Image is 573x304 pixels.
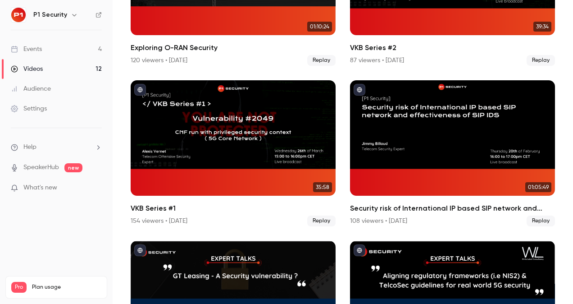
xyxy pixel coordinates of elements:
[307,55,336,66] span: Replay
[131,216,187,226] div: 154 viewers • [DATE]
[350,56,404,65] div: 87 viewers • [DATE]
[33,10,67,19] h6: P1 Security
[11,8,26,22] img: P1 Security
[23,143,36,152] span: Help
[131,80,336,226] li: VKB Series #1
[11,104,47,113] div: Settings
[307,22,332,32] span: 01:10:24
[23,163,59,172] a: SpeakerHub
[354,84,365,96] button: published
[307,216,336,226] span: Replay
[134,244,146,256] button: published
[350,203,555,214] h2: Security risk of International IP based SIP network and effectiveness of SIP IDS
[11,143,102,152] li: help-dropdown-opener
[131,80,336,226] a: 35:58VKB Series #1154 viewers • [DATE]Replay
[131,56,187,65] div: 120 viewers • [DATE]
[525,182,551,192] span: 01:05:49
[313,182,332,192] span: 35:58
[354,244,365,256] button: published
[350,80,555,226] a: 01:05:49Security risk of International IP based SIP network and effectiveness of SIP IDS108 viewe...
[350,80,555,226] li: Security risk of International IP based SIP network and effectiveness of SIP IDS
[11,282,27,293] span: Pro
[131,203,336,214] h2: VKB Series #1
[11,64,43,74] div: Videos
[527,216,555,226] span: Replay
[134,84,146,96] button: published
[131,42,336,53] h2: Exploring O-RAN Security
[11,84,51,93] div: Audience
[350,42,555,53] h2: VKB Series #2
[91,184,102,192] iframe: Noticeable Trigger
[64,163,82,172] span: new
[533,22,551,32] span: 39:34
[350,216,407,226] div: 108 viewers • [DATE]
[32,284,101,291] span: Plan usage
[527,55,555,66] span: Replay
[23,183,57,193] span: What's new
[11,45,42,54] div: Events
